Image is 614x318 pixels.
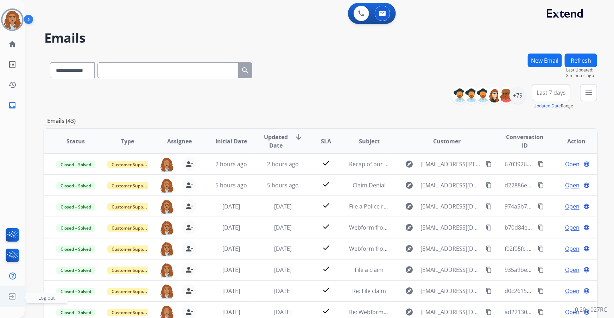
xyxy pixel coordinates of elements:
[121,137,134,145] span: Type
[505,245,607,252] span: f02f05fc-886d-4621-9c65-a905d92fe7a5
[565,202,580,211] span: Open
[421,160,482,168] span: [EMAIL_ADDRESS][PERSON_NAME][DOMAIN_NAME]
[349,308,518,316] span: Re: Webform from [EMAIL_ADDRESS][DOMAIN_NAME] on [DATE]
[222,224,240,231] span: [DATE]
[321,137,331,145] span: SLA
[274,245,292,252] span: [DATE]
[241,66,249,75] mat-icon: search
[505,181,613,189] span: d22886e9-1b69-42ab-8edb-15e8500873f1
[185,266,194,274] mat-icon: person_remove
[56,245,95,253] span: Closed – Solved
[505,266,612,274] span: 935a9be1-691c-4b56-8101-3c1e235858f1
[8,60,17,69] mat-icon: list_alt
[8,101,17,110] mat-icon: inbox
[322,180,330,188] mat-icon: check
[107,182,153,189] span: Customer Support
[538,203,544,210] mat-icon: content_copy
[215,137,247,145] span: Initial Date
[583,267,590,273] mat-icon: language
[583,182,590,188] mat-icon: language
[322,243,330,252] mat-icon: check
[538,267,544,273] mat-icon: content_copy
[421,266,482,274] span: [EMAIL_ADDRESS][DOMAIN_NAME]
[56,182,95,189] span: Closed – Solved
[583,224,590,231] mat-icon: language
[565,287,580,295] span: Open
[267,181,299,189] span: 5 hours ago
[274,308,292,316] span: [DATE]
[538,224,544,231] mat-icon: content_copy
[107,309,153,316] span: Customer Support
[566,67,597,73] span: Last Updated:
[405,287,414,295] mat-icon: explore
[486,203,492,210] mat-icon: content_copy
[486,267,492,273] mat-icon: content_copy
[107,224,153,232] span: Customer Support
[405,160,414,168] mat-icon: explore
[433,137,461,145] span: Customer
[565,244,580,253] span: Open
[533,103,573,109] span: Range
[44,117,78,125] p: Emails (43)
[38,294,55,301] span: Log out
[322,307,330,315] mat-icon: check
[160,284,174,299] img: agent-avatar
[56,161,95,168] span: Closed – Solved
[167,137,192,145] span: Assignee
[405,202,414,211] mat-icon: explore
[267,160,299,168] span: 2 hours ago
[274,202,292,210] span: [DATE]
[583,245,590,252] mat-icon: language
[322,264,330,273] mat-icon: check
[185,223,194,232] mat-icon: person_remove
[274,266,292,274] span: [DATE]
[107,161,153,168] span: Customer Support
[160,242,174,256] img: agent-avatar
[185,160,194,168] mat-icon: person_remove
[533,103,561,109] button: Updated Date
[107,267,153,274] span: Customer Support
[505,287,614,295] span: d0c2615b-5a90-46d9-a40e-5931aed78316
[583,288,590,294] mat-icon: language
[222,245,240,252] span: [DATE]
[349,224,509,231] span: Webform from [EMAIL_ADDRESS][DOMAIN_NAME] on [DATE]
[575,305,607,314] p: 0.20.1027RC
[486,245,492,252] mat-icon: content_copy
[545,129,597,154] th: Action
[421,202,482,211] span: [EMAIL_ADDRESS][DOMAIN_NAME]
[486,224,492,231] mat-icon: content_copy
[322,201,330,210] mat-icon: check
[421,287,482,295] span: [EMAIL_ADDRESS][DOMAIN_NAME]
[222,202,240,210] span: [DATE]
[263,133,289,150] span: Updated Date
[505,224,611,231] span: b70d84ee-79bb-4597-869f-579eeb0dff33
[353,287,386,295] span: Re: File claim
[353,181,386,189] span: Claim Denial
[583,161,590,167] mat-icon: language
[584,88,593,97] mat-icon: menu
[56,288,95,295] span: Closed – Solved
[405,223,414,232] mat-icon: explore
[215,160,247,168] span: 2 hours ago
[532,84,570,101] button: Last 7 days
[537,91,566,94] span: Last 7 days
[538,309,544,315] mat-icon: content_copy
[505,133,545,150] span: Conversation ID
[565,223,580,232] span: Open
[295,133,303,141] mat-icon: arrow_downward
[486,161,492,167] mat-icon: content_copy
[405,308,414,316] mat-icon: explore
[405,266,414,274] mat-icon: explore
[222,308,240,316] span: [DATE]
[505,160,612,168] span: 6703926e-3cdc-4106-9c9b-573aacbb1f40
[538,245,544,252] mat-icon: content_copy
[349,160,419,168] span: Recap of our conversation
[565,308,580,316] span: Open
[421,244,482,253] span: [EMAIL_ADDRESS][DOMAIN_NAME]
[538,288,544,294] mat-icon: content_copy
[405,244,414,253] mat-icon: explore
[355,266,384,274] span: File a claim
[359,137,380,145] span: Subject
[322,286,330,294] mat-icon: check
[486,288,492,294] mat-icon: content_copy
